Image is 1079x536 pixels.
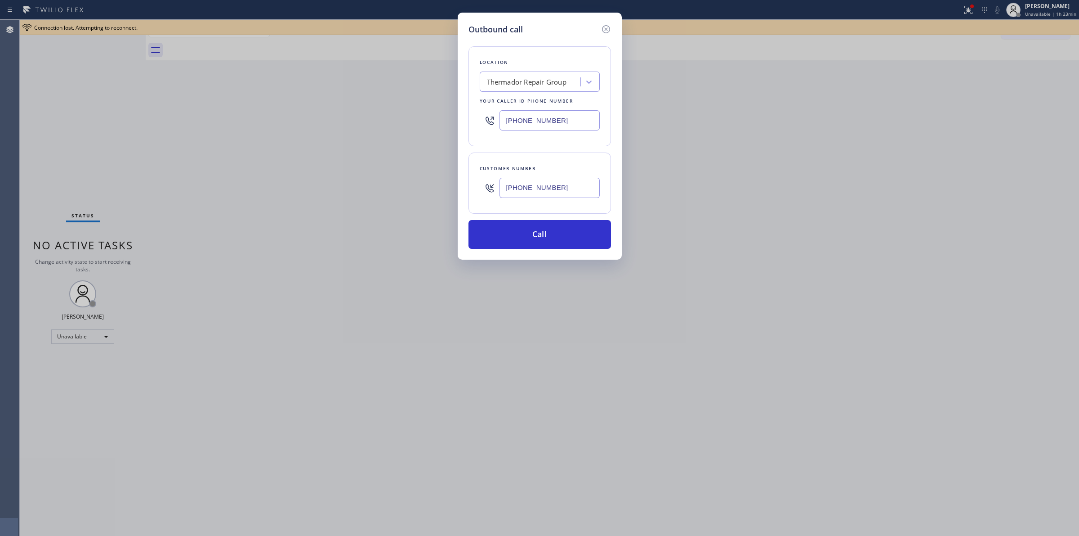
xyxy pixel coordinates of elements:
div: Thermador Repair Group [487,77,566,87]
div: Your caller id phone number [480,96,600,106]
h5: Outbound call [468,23,523,36]
input: (123) 456-7890 [499,178,600,198]
input: (123) 456-7890 [499,110,600,131]
div: Location [480,58,600,67]
button: Call [468,220,611,249]
div: Customer number [480,164,600,173]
